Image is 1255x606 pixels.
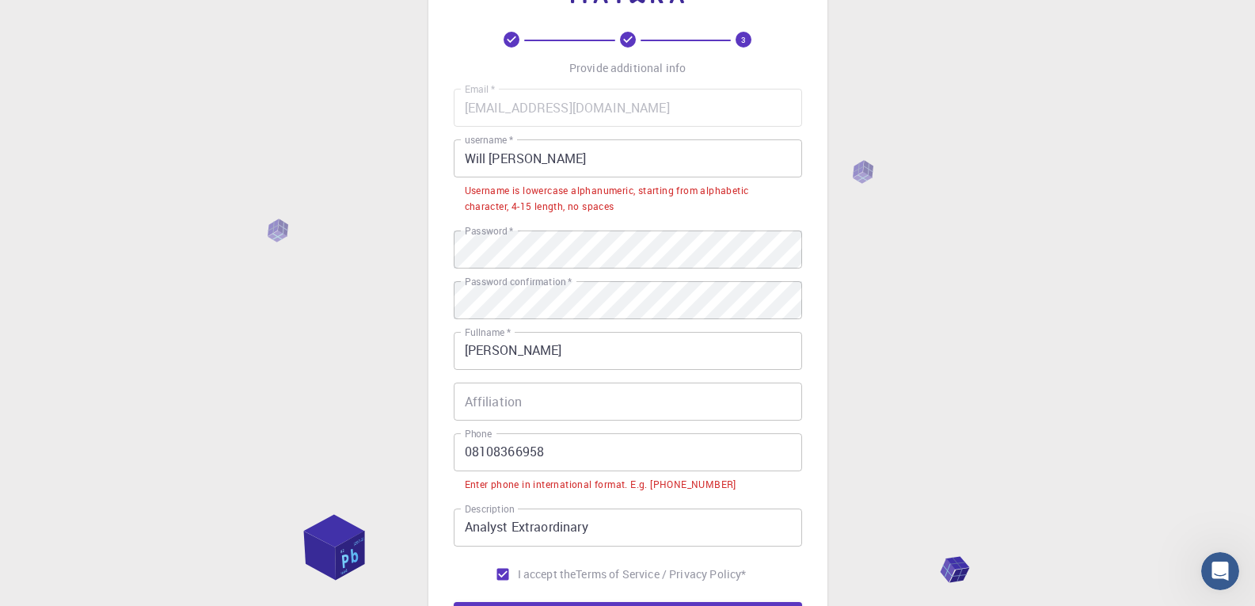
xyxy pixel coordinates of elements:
[518,566,576,582] span: I accept the
[465,477,736,493] div: Enter phone in international format. E.g. [PHONE_NUMBER]
[576,566,746,582] p: Terms of Service / Privacy Policy *
[1201,552,1239,590] iframe: Intercom live chat
[465,326,511,339] label: Fullname
[465,427,492,440] label: Phone
[465,502,515,516] label: Description
[465,275,572,288] label: Password confirmation
[465,183,791,215] div: Username is lowercase alphanumeric, starting from alphabetic character, 4-15 length, no spaces
[465,82,495,96] label: Email
[576,566,746,582] a: Terms of Service / Privacy Policy*
[465,224,513,238] label: Password
[569,60,686,76] p: Provide additional info
[741,34,746,45] text: 3
[465,133,513,147] label: username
